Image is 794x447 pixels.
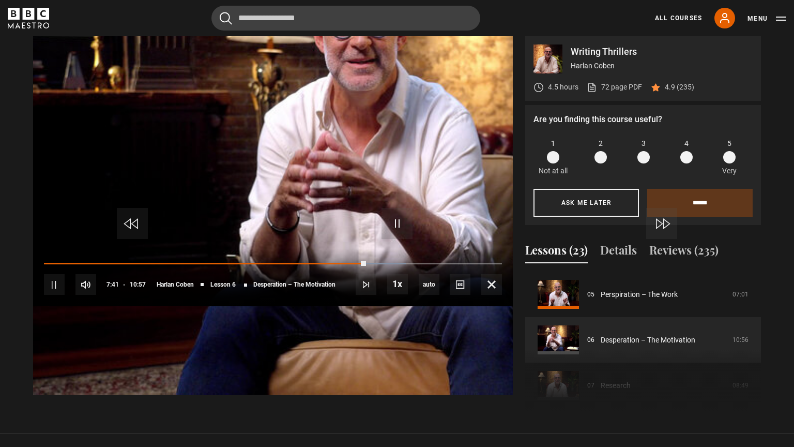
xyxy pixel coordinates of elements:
[649,242,719,263] button: Reviews (235)
[44,263,502,265] div: Progress Bar
[548,82,578,93] p: 4.5 hours
[551,138,555,149] span: 1
[601,335,695,346] a: Desperation – The Motivation
[450,274,470,295] button: Captions
[665,82,694,93] p: 4.9 (235)
[747,13,786,24] button: Toggle navigation
[533,189,639,217] button: Ask me later
[533,113,753,126] p: Are you finding this course useful?
[719,166,739,176] p: Very
[130,275,146,294] span: 10:57
[210,281,236,288] span: Lesson 6
[123,281,126,288] span: -
[419,274,439,295] span: auto
[387,274,408,294] button: Playback Rate
[525,242,588,263] button: Lessons (23)
[599,138,603,149] span: 2
[356,274,376,295] button: Next Lesson
[8,8,49,28] svg: BBC Maestro
[253,281,335,288] span: Desperation – The Motivation
[642,138,646,149] span: 3
[587,82,642,93] a: 72 page PDF
[75,274,96,295] button: Mute
[106,275,119,294] span: 7:41
[33,36,513,306] video-js: Video Player
[539,166,568,176] p: Not at all
[571,61,753,71] p: Harlan Coben
[727,138,731,149] span: 5
[600,242,637,263] button: Details
[419,274,439,295] div: Current quality: 1080p
[44,274,65,295] button: Pause
[601,289,678,300] a: Perspiration – The Work
[211,6,480,31] input: Search
[684,138,689,149] span: 4
[157,281,194,288] span: Harlan Coben
[655,13,702,23] a: All Courses
[481,274,502,295] button: Fullscreen
[220,12,232,25] button: Submit the search query
[571,47,753,56] p: Writing Thrillers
